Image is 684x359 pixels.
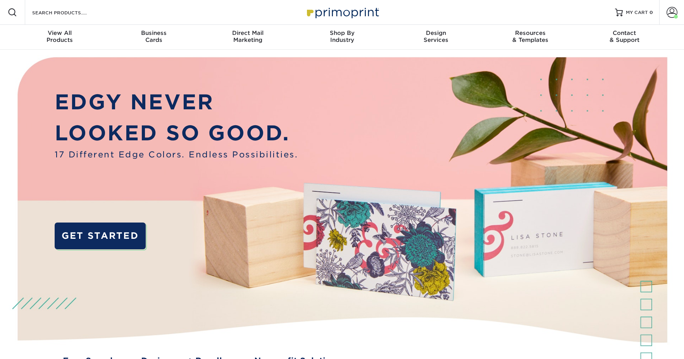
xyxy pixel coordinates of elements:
[295,29,389,43] div: Industry
[55,223,146,250] a: GET STARTED
[483,29,577,43] div: & Templates
[107,29,201,43] div: Cards
[13,25,107,50] a: View AllProducts
[55,87,298,117] p: EDGY NEVER
[303,4,381,21] img: Primoprint
[389,25,483,50] a: DesignServices
[55,148,298,161] span: 17 Different Edge Colors. Endless Possibilities.
[201,29,295,43] div: Marketing
[107,25,201,50] a: BusinessCards
[483,25,577,50] a: Resources& Templates
[107,29,201,36] span: Business
[389,29,483,43] div: Services
[389,29,483,36] span: Design
[577,25,672,50] a: Contact& Support
[650,10,653,15] span: 0
[483,29,577,36] span: Resources
[201,25,295,50] a: Direct MailMarketing
[295,25,389,50] a: Shop ByIndustry
[55,118,298,148] p: LOOKED SO GOOD.
[13,29,107,43] div: Products
[295,29,389,36] span: Shop By
[13,29,107,36] span: View All
[577,29,672,43] div: & Support
[201,29,295,36] span: Direct Mail
[577,29,672,36] span: Contact
[626,9,648,16] span: MY CART
[31,8,107,17] input: SEARCH PRODUCTS.....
